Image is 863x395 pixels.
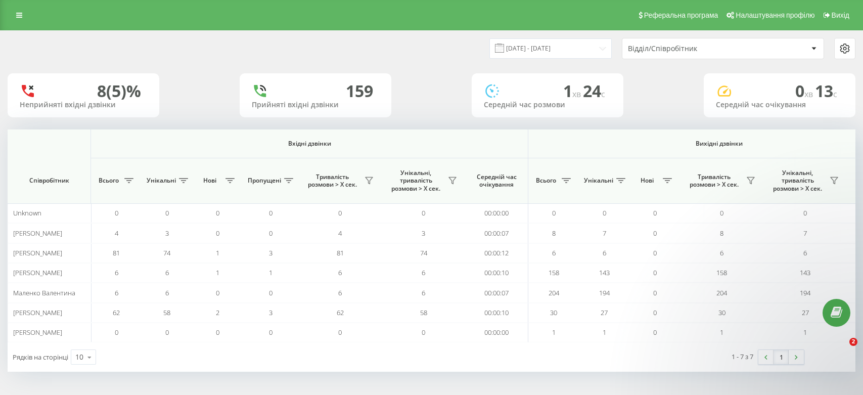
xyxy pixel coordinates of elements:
span: Співробітник [16,177,82,185]
span: 0 [653,288,657,297]
div: 159 [346,81,373,101]
span: Тривалість розмови > Х сек. [303,173,361,189]
span: 1 [603,328,606,337]
span: 0 [165,208,169,217]
div: 10 [75,352,83,362]
span: [PERSON_NAME] [13,229,62,238]
span: 0 [269,288,272,297]
td: 00:00:10 [465,303,528,323]
span: 158 [549,268,559,277]
span: 2 [849,338,857,346]
span: 1 [216,248,219,257]
span: 0 [338,208,342,217]
td: 00:00:07 [465,223,528,243]
span: 0 [216,208,219,217]
span: 62 [337,308,344,317]
span: 24 [583,80,605,102]
span: Реферальна програма [644,11,718,19]
span: Нові [634,177,660,185]
span: 4 [338,229,342,238]
span: 0 [216,328,219,337]
span: 143 [599,268,610,277]
span: Пропущені [248,177,281,185]
td: 00:00:12 [465,243,528,263]
iframe: Intercom live chat [829,338,853,362]
span: 1 [552,328,556,337]
span: 62 [113,308,120,317]
td: 00:00:00 [465,203,528,223]
span: 0 [338,328,342,337]
td: 00:00:10 [465,263,528,283]
span: 6 [338,268,342,277]
span: [PERSON_NAME] [13,308,62,317]
span: 6 [165,288,169,297]
span: 2 [216,308,219,317]
span: Всього [96,177,121,185]
span: 6 [422,268,425,277]
span: 4 [115,229,118,238]
span: Вхідні дзвінки [117,140,502,148]
span: 6 [165,268,169,277]
span: 0 [216,229,219,238]
div: Неприйняті вхідні дзвінки [20,101,147,109]
span: 8 [552,229,556,238]
span: 81 [337,248,344,257]
span: Всього [533,177,559,185]
span: Налаштування профілю [736,11,814,19]
span: 0 [603,208,606,217]
span: 0 [115,328,118,337]
span: 81 [113,248,120,257]
span: Маленко Валентина [13,288,75,297]
span: 6 [115,288,118,297]
span: 0 [422,328,425,337]
span: хв [572,89,583,100]
div: Відділ/Співробітник [628,45,749,53]
div: Середній час очікування [716,101,843,109]
td: 00:00:00 [465,323,528,342]
span: 6 [338,288,342,297]
span: 0 [653,308,657,317]
span: 3 [269,308,272,317]
span: 0 [653,248,657,257]
span: 194 [599,288,610,297]
span: 27 [601,308,608,317]
span: 204 [549,288,559,297]
span: c [833,89,837,100]
span: 0 [115,208,118,217]
span: 58 [163,308,170,317]
span: 1 [563,80,583,102]
span: 13 [815,80,837,102]
div: 8 (5)% [97,81,141,101]
span: Унікальні [584,177,613,185]
span: 30 [550,308,557,317]
span: Нові [197,177,222,185]
span: 0 [653,268,657,277]
span: 3 [422,229,425,238]
span: 0 [653,208,657,217]
span: Унікальні, тривалість розмови > Х сек. [387,169,445,193]
span: 58 [420,308,427,317]
span: 6 [603,248,606,257]
span: Середній час очікування [473,173,520,189]
span: 0 [653,229,657,238]
span: 6 [115,268,118,277]
span: 7 [603,229,606,238]
span: 0 [795,80,815,102]
span: 0 [269,229,272,238]
span: Unknown [13,208,41,217]
span: 1 [216,268,219,277]
span: хв [804,89,815,100]
span: Вихід [832,11,849,19]
span: [PERSON_NAME] [13,268,62,277]
span: Рядків на сторінці [13,353,68,362]
span: 0 [653,328,657,337]
span: 1 [269,268,272,277]
span: 74 [163,248,170,257]
span: 74 [420,248,427,257]
span: 0 [552,208,556,217]
div: Середній час розмови [484,101,611,109]
span: 6 [552,248,556,257]
span: 3 [165,229,169,238]
span: [PERSON_NAME] [13,248,62,257]
span: 6 [422,288,425,297]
